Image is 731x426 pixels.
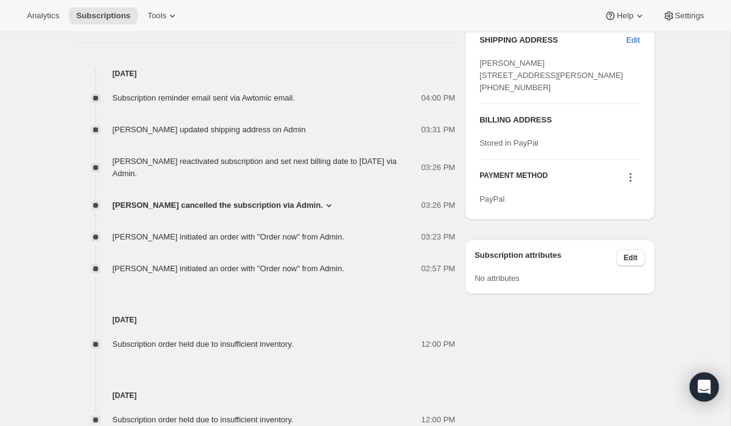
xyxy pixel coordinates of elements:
h3: PAYMENT METHOD [479,171,548,187]
h4: [DATE] [76,68,456,80]
span: [PERSON_NAME] updated shipping address on Admin [113,125,306,134]
h3: SHIPPING ADDRESS [479,34,626,46]
span: Edit [624,253,638,263]
span: 03:31 PM [422,124,456,136]
span: 12:00 PM [422,338,456,350]
span: 03:26 PM [422,199,456,211]
button: Subscriptions [69,7,138,24]
span: [PERSON_NAME] [STREET_ADDRESS][PERSON_NAME] [PHONE_NUMBER] [479,59,623,92]
h3: BILLING ADDRESS [479,114,640,126]
span: PayPal [479,194,504,204]
span: Subscription reminder email sent via Awtomic email. [113,93,295,102]
span: Edit [626,34,640,46]
span: 12:00 PM [422,414,456,426]
span: Analytics [27,11,59,21]
span: 04:00 PM [422,92,456,104]
h4: [DATE] [76,389,456,402]
button: Settings [655,7,712,24]
button: [PERSON_NAME] cancelled the subscription via Admin. [113,199,336,211]
div: Open Intercom Messenger [690,372,719,402]
h3: Subscription attributes [475,249,616,266]
span: [PERSON_NAME] initiated an order with "Order now" from Admin. [113,232,345,241]
button: Analytics [19,7,66,24]
span: Stored in PayPal [479,138,539,147]
span: Subscription order held due to insufficient inventory. [113,415,294,424]
span: Subscription order held due to insufficient inventory. [113,339,294,349]
span: Help [616,11,633,21]
span: Settings [675,11,704,21]
button: Edit [619,30,647,50]
button: Edit [616,249,645,266]
h4: [DATE] [76,314,456,326]
button: Tools [140,7,186,24]
span: [PERSON_NAME] cancelled the subscription via Admin. [113,199,323,211]
span: Subscriptions [76,11,130,21]
span: Tools [147,11,166,21]
span: [PERSON_NAME] initiated an order with "Order now" from Admin. [113,264,345,273]
span: [PERSON_NAME] reactivated subscription and set next billing date to [DATE] via Admin. [113,157,397,178]
span: 03:23 PM [422,231,456,243]
span: 03:26 PM [422,162,456,174]
button: Help [597,7,652,24]
span: No attributes [475,274,520,283]
span: 02:57 PM [422,263,456,275]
